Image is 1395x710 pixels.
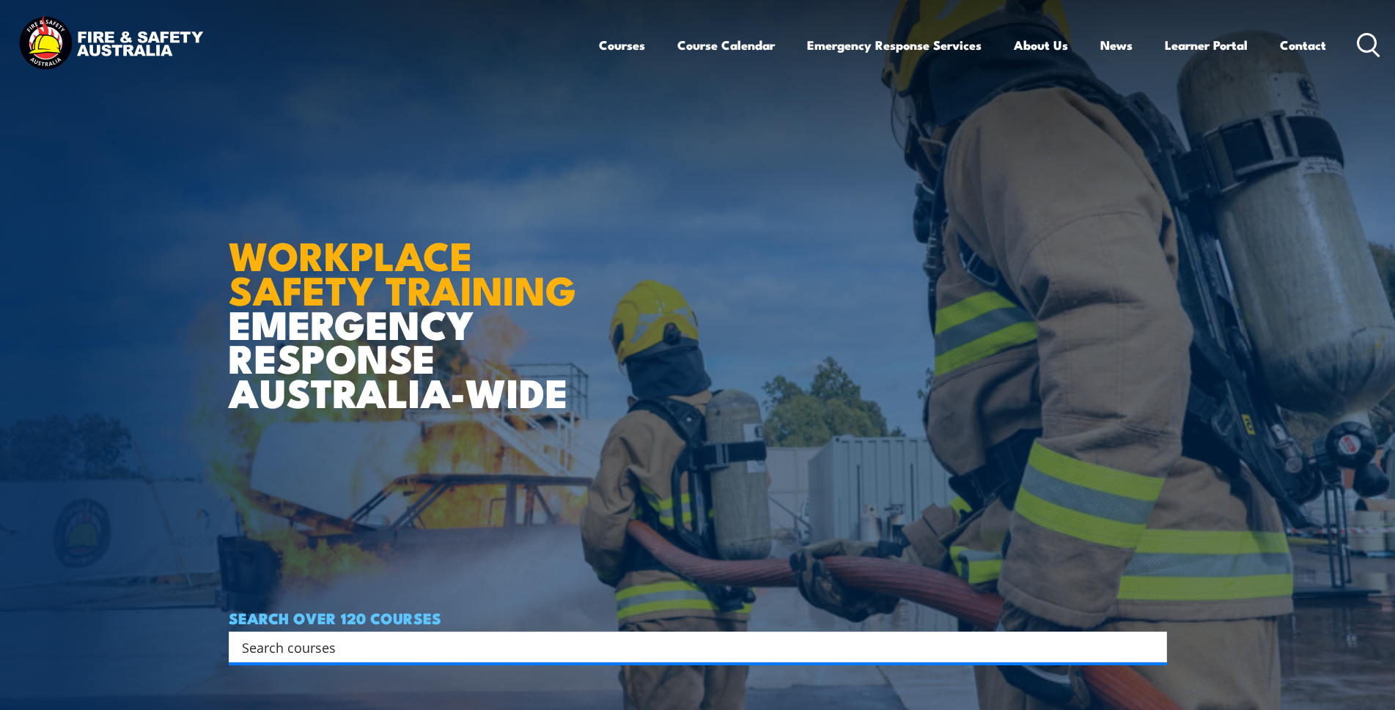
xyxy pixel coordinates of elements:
[677,26,775,64] a: Course Calendar
[229,223,576,319] strong: WORKPLACE SAFETY TRAINING
[1014,26,1068,64] a: About Us
[599,26,645,64] a: Courses
[1165,26,1248,64] a: Learner Portal
[1100,26,1133,64] a: News
[242,636,1135,658] input: Search input
[1280,26,1326,64] a: Contact
[807,26,982,64] a: Emergency Response Services
[1141,637,1162,657] button: Search magnifier button
[229,610,1167,626] h4: SEARCH OVER 120 COURSES
[245,637,1138,657] form: Search form
[229,201,587,409] h1: EMERGENCY RESPONSE AUSTRALIA-WIDE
